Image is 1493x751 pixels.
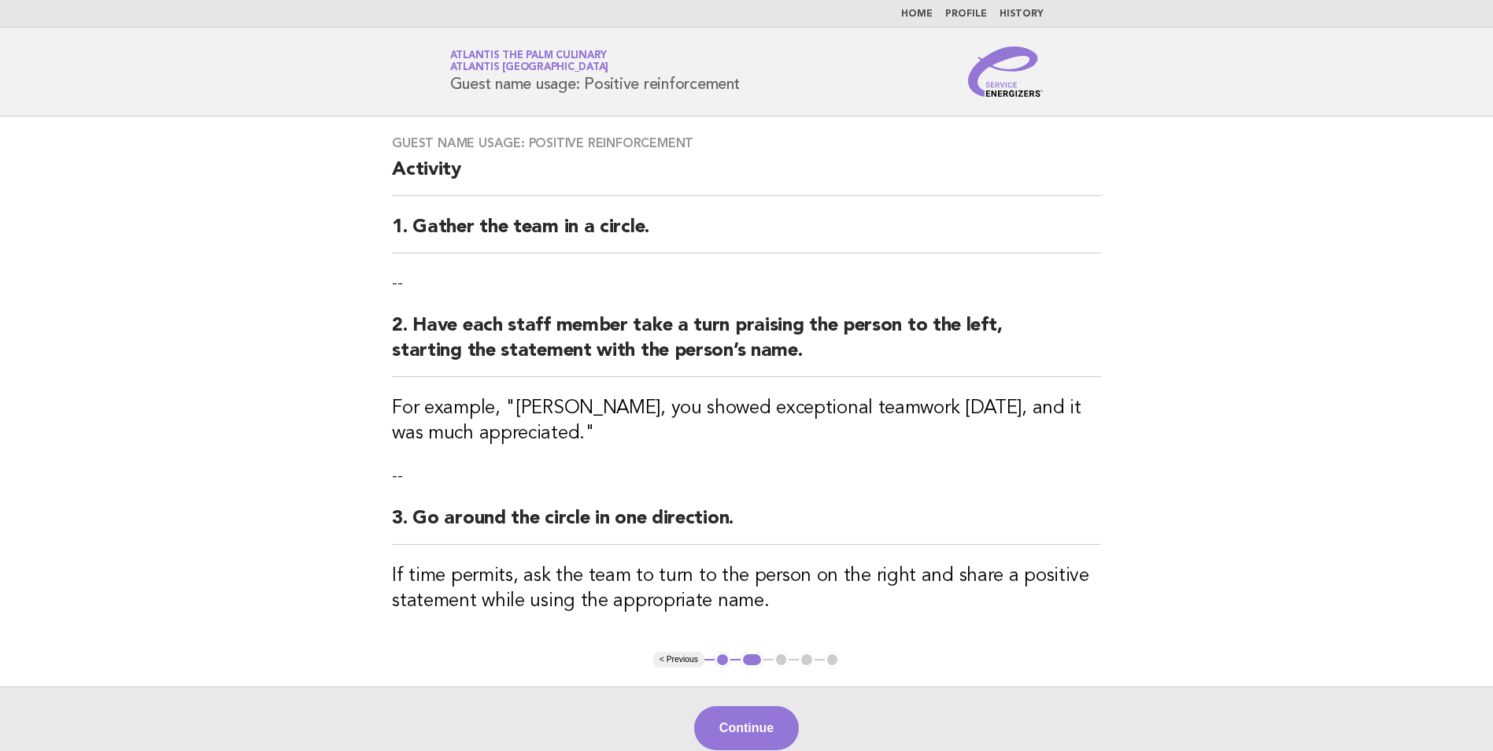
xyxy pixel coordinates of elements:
h1: Guest name usage: Positive reinforcement [450,51,740,92]
button: Continue [694,706,799,750]
span: Atlantis [GEOGRAPHIC_DATA] [450,63,609,73]
a: History [1000,9,1044,19]
h3: Guest name usage: Positive reinforcement [392,135,1101,151]
a: Atlantis The Palm CulinaryAtlantis [GEOGRAPHIC_DATA] [450,50,609,72]
a: Profile [945,9,987,19]
h3: If time permits, ask the team to turn to the person on the right and share a positive statement w... [392,564,1101,614]
a: Home [901,9,933,19]
button: 1 [715,652,730,668]
img: Service Energizers [968,46,1044,97]
p: -- [392,465,1101,487]
p: -- [392,272,1101,294]
h2: Activity [392,157,1101,196]
h2: 3. Go around the circle in one direction. [392,506,1101,545]
button: < Previous [653,652,704,668]
h2: 1. Gather the team in a circle. [392,215,1101,253]
h2: 2. Have each staff member take a turn praising the person to the left, starting the statement wit... [392,313,1101,377]
h3: For example, "[PERSON_NAME], you showed exceptional teamwork [DATE], and it was much appreciated." [392,396,1101,446]
button: 2 [741,652,763,668]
